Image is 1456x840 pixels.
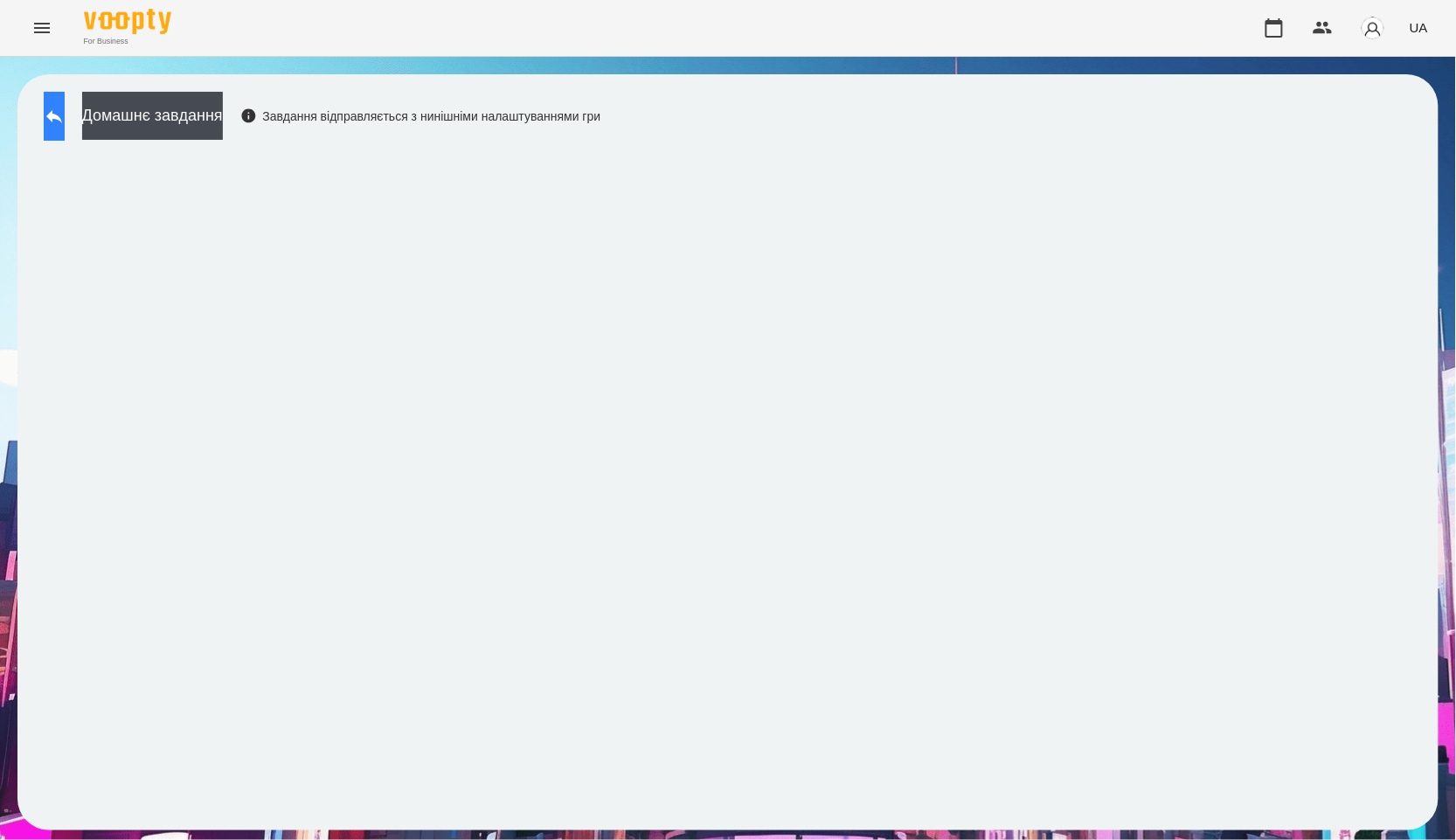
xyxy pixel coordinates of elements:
span: UA [1410,18,1428,37]
span: For Business [84,36,171,47]
button: Домашнє завдання [82,92,223,140]
img: avatar_s.png [1361,16,1385,40]
button: UA [1403,11,1435,44]
img: Voopty Logo [84,9,171,34]
div: Завдання відправляється з нинішніми налаштуваннями гри [240,108,601,125]
button: Menu [21,7,63,49]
